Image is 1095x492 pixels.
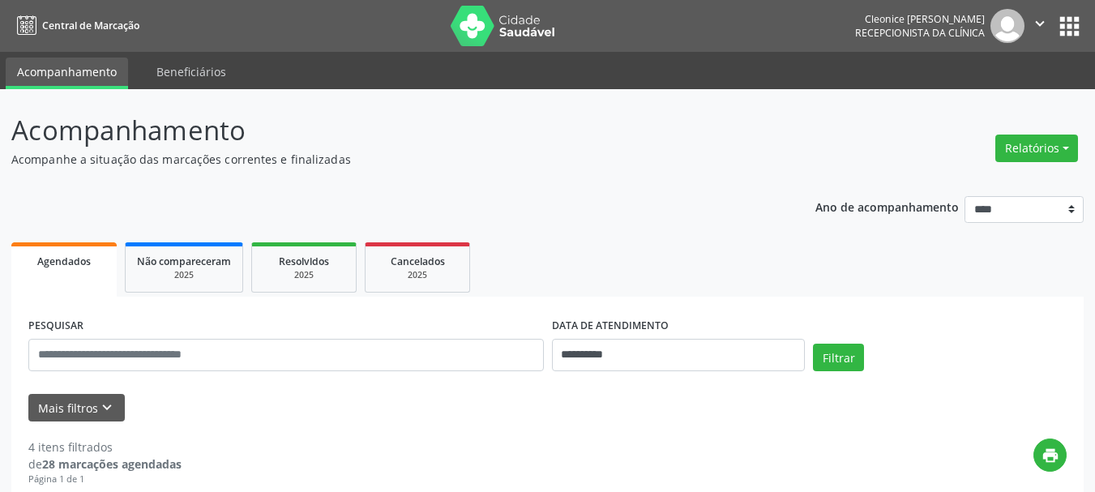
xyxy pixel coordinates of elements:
div: Página 1 de 1 [28,473,182,486]
strong: 28 marcações agendadas [42,456,182,472]
a: Central de Marcação [11,12,139,39]
p: Ano de acompanhamento [815,196,959,216]
button: Relatórios [995,135,1078,162]
i: print [1042,447,1059,464]
span: Não compareceram [137,255,231,268]
i: keyboard_arrow_down [98,399,116,417]
div: Cleonice [PERSON_NAME] [855,12,985,26]
a: Acompanhamento [6,58,128,89]
button: apps [1055,12,1084,41]
span: Central de Marcação [42,19,139,32]
span: Recepcionista da clínica [855,26,985,40]
label: DATA DE ATENDIMENTO [552,314,669,339]
i:  [1031,15,1049,32]
div: 2025 [377,269,458,281]
span: Cancelados [391,255,445,268]
div: de [28,456,182,473]
p: Acompanhamento [11,110,762,151]
label: PESQUISAR [28,314,83,339]
a: Beneficiários [145,58,237,86]
span: Agendados [37,255,91,268]
button:  [1024,9,1055,43]
button: Mais filtroskeyboard_arrow_down [28,394,125,422]
button: print [1033,439,1067,472]
div: 2025 [263,269,344,281]
div: 2025 [137,269,231,281]
div: 4 itens filtrados [28,439,182,456]
span: Resolvidos [279,255,329,268]
button: Filtrar [813,344,864,371]
p: Acompanhe a situação das marcações correntes e finalizadas [11,151,762,168]
img: img [990,9,1024,43]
